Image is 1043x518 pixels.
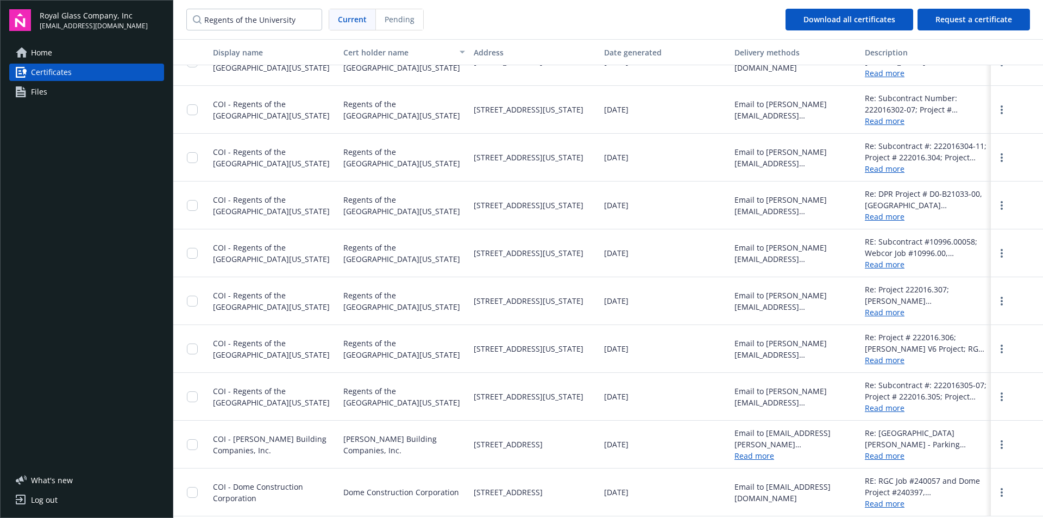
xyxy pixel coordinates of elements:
span: COI - Regents of the [GEOGRAPHIC_DATA][US_STATE] [213,99,330,121]
span: Home [31,44,52,61]
div: Email to [PERSON_NAME][EMAIL_ADDRESS][PERSON_NAME][DOMAIN_NAME] [734,338,856,360]
a: Read more [734,451,774,461]
input: Toggle Row Selected [187,104,198,115]
a: more [995,295,1008,308]
span: COI - Regents of the [GEOGRAPHIC_DATA][US_STATE] [213,290,330,312]
div: Email to [PERSON_NAME][EMAIL_ADDRESS][PERSON_NAME][DOMAIN_NAME] [734,194,856,217]
span: Regents of the [GEOGRAPHIC_DATA][US_STATE] [343,338,465,360]
a: Read more [865,259,987,270]
span: Files [31,83,47,101]
a: Read more [865,211,987,222]
input: Toggle Row Selected [187,152,198,163]
div: Email to [PERSON_NAME][EMAIL_ADDRESS][PERSON_NAME][DOMAIN_NAME] [734,290,856,313]
span: [PERSON_NAME] Building Companies, Inc. [343,433,465,456]
span: COI - Regents of the [GEOGRAPHIC_DATA][US_STATE] [213,195,330,216]
a: Read more [865,307,987,318]
span: COI - Regents of the [GEOGRAPHIC_DATA][US_STATE] [213,242,330,264]
span: [STREET_ADDRESS][US_STATE] [474,343,583,354]
div: Email to [PERSON_NAME][EMAIL_ADDRESS][PERSON_NAME][DOMAIN_NAME] [734,98,856,121]
span: Regents of the [GEOGRAPHIC_DATA][US_STATE] [343,146,465,169]
span: [EMAIL_ADDRESS][DOMAIN_NAME] [40,21,148,31]
span: [STREET_ADDRESS][US_STATE] [474,391,583,402]
a: Read more [865,115,987,127]
span: COI - Regents of the [GEOGRAPHIC_DATA][US_STATE] [213,338,330,360]
div: Address [474,47,595,58]
button: Request a certificate [918,9,1030,30]
div: Re: Project 222016.307; [PERSON_NAME] [GEOGRAPHIC_DATA] 3239; [STREET_ADDRESS][PERSON_NAME]; RGC ... [865,284,987,307]
div: Re: Subcontract #: 222016304-11; Project # 222016.304; Project Name: [PERSON_NAME] V4 Renovation ... [865,140,987,163]
input: Toggle Row Selected [187,487,198,498]
input: Toggle Row Selected [187,391,198,402]
span: Regents of the [GEOGRAPHIC_DATA][US_STATE] [343,98,465,121]
button: Description [860,39,991,65]
input: Toggle Row Selected [187,200,198,211]
span: [STREET_ADDRESS] [474,439,543,450]
button: What's new [9,475,90,486]
a: Read more [865,354,987,366]
div: Email to [EMAIL_ADDRESS][DOMAIN_NAME] [734,481,856,504]
span: Royal Glass Company, Inc [40,10,148,21]
span: COI - The Regents of the [GEOGRAPHIC_DATA][US_STATE] [213,51,330,73]
span: Certificates [31,64,72,81]
div: Email to [PERSON_NAME][EMAIL_ADDRESS][PERSON_NAME][DOMAIN_NAME] [734,242,856,265]
span: COI - Dome Construction Corporation [213,482,303,503]
a: more [995,438,1008,451]
span: [DATE] [604,199,629,211]
div: Download all certificates [803,9,895,30]
span: [STREET_ADDRESS] [474,486,543,498]
div: Description [865,47,987,58]
div: Display name [213,47,335,58]
div: Log out [31,491,58,509]
span: What ' s new [31,475,73,486]
span: [DATE] [604,247,629,259]
a: Read more [865,450,987,461]
a: more [995,151,1008,164]
div: Re: DPR Project # D0-B21033-00, [GEOGRAPHIC_DATA][PERSON_NAME], [STREET_ADDRESS] - Job #230030 **... [865,188,987,211]
div: Re: [GEOGRAPHIC_DATA][PERSON_NAME] - Parking Structure 7 - 006367.000, [STREET_ADDRESS]; RGC Job ... [865,427,987,450]
a: more [995,390,1008,403]
span: Dome Construction Corporation [343,486,459,498]
span: COI - Regents of the [GEOGRAPHIC_DATA][US_STATE] [213,386,330,408]
span: [DATE] [604,104,629,115]
div: Delivery methods [734,47,856,58]
span: COI - Regents of the [GEOGRAPHIC_DATA][US_STATE] [213,147,330,168]
a: Files [9,83,164,101]
input: Toggle Row Selected [187,344,198,354]
span: [STREET_ADDRESS][US_STATE] [474,199,583,211]
button: Download all certificates [786,9,913,30]
span: [STREET_ADDRESS][US_STATE] [474,104,583,115]
img: navigator-logo.svg [9,9,31,31]
span: [DATE] [604,152,629,163]
a: more [995,486,1008,499]
span: [STREET_ADDRESS][US_STATE] [474,152,583,163]
input: Toggle Row Selected [187,296,198,307]
span: [STREET_ADDRESS][US_STATE] [474,295,583,307]
button: Royal Glass Company, Inc[EMAIL_ADDRESS][DOMAIN_NAME] [40,9,164,31]
a: Certificates [9,64,164,81]
input: Toggle Row Selected [187,439,198,450]
span: Current [338,14,367,25]
span: [DATE] [604,439,629,450]
span: Regents of the [GEOGRAPHIC_DATA][US_STATE] [343,194,465,217]
button: Cert holder name [339,39,469,65]
span: COI - [PERSON_NAME] Building Companies, Inc. [213,434,326,455]
span: Request a certificate [935,14,1012,24]
a: Read more [865,67,987,79]
a: Home [9,44,164,61]
div: Cert holder name [343,47,453,58]
span: [STREET_ADDRESS][US_STATE] [474,247,583,259]
span: Regents of the [GEOGRAPHIC_DATA][US_STATE] [343,242,465,265]
div: Re: Subcontract #: 222016305-07; Project # 222016.305; Project Name: [PERSON_NAME] V5 Rebuild 323... [865,379,987,402]
a: Read more [865,498,987,509]
div: Date generated [604,47,726,58]
button: Delivery methods [730,39,860,65]
span: Regents of the [GEOGRAPHIC_DATA][US_STATE] [343,385,465,408]
span: Regents of the [GEOGRAPHIC_DATA][US_STATE] [343,290,465,313]
button: Date generated [600,39,730,65]
a: more [995,247,1008,260]
span: Pending [376,9,423,30]
span: [DATE] [604,391,629,402]
div: Re: Subcontract Number: 222016302-07; Project # 222016.302; Project Name: [PERSON_NAME] V2 Rebuil... [865,92,987,115]
div: Email to [EMAIL_ADDRESS][PERSON_NAME][DOMAIN_NAME] [734,427,856,450]
div: Email to [PERSON_NAME][EMAIL_ADDRESS][PERSON_NAME][DOMAIN_NAME] [734,385,856,408]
